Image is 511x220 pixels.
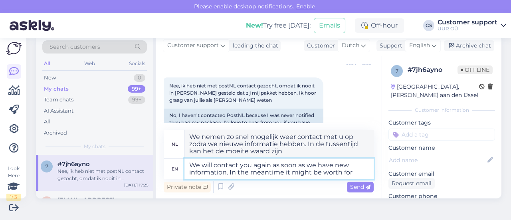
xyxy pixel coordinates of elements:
[294,3,317,10] span: Enable
[6,165,21,201] div: Look Here
[388,144,495,152] p: Customer name
[44,74,56,82] div: New
[169,83,317,103] span: Nee, ik heb niet met postNL contact gezocht, omdat ik nooit in [PERSON_NAME] gesteld dat zij mij ...
[6,42,22,55] img: Askly Logo
[57,168,149,182] div: Nee, ik heb niet met postNL contact gezocht, omdat ik nooit in [PERSON_NAME] gesteld dat zij mij ...
[57,161,90,168] span: #7jh6ayno
[396,68,398,74] span: 7
[230,42,278,50] div: leading the chat
[164,109,323,137] div: No, I haven't contacted PostNL because I was never notified they had my package. I'd love to hear...
[438,26,497,32] div: UUR OÜ
[458,65,493,74] span: Offline
[388,107,495,114] div: Customer information
[388,129,495,141] input: Add a tag
[246,21,311,30] div: Try free [DATE]:
[46,163,48,169] span: 7
[184,130,374,158] textarea: We nemen zo snel mogelijk weer contact met u op zodra we nieuwe informatie hebben. In de tussenti...
[128,96,145,104] div: 99+
[246,22,263,29] b: New!
[44,96,73,104] div: Team chats
[124,182,149,188] div: [DATE] 17:25
[438,19,506,32] a: Customer supportUUR OÜ
[184,159,374,179] textarea: We will contact you again as soon as we have new information. In the meantime it might be worth for
[408,65,458,75] div: # 7jh6ayno
[128,85,145,93] div: 99+
[350,183,370,190] span: Send
[50,43,100,51] span: Search customers
[44,107,73,115] div: AI Assistant
[388,178,435,189] div: Request email
[376,42,402,50] div: Support
[342,41,359,50] span: Dutch
[355,18,404,33] div: Off-hour
[409,41,430,50] span: English
[84,143,105,150] span: My chats
[44,118,51,126] div: All
[134,74,145,82] div: 0
[388,192,495,200] p: Customer phone
[44,85,69,93] div: My chats
[164,182,211,192] div: Private note
[391,83,479,99] div: [GEOGRAPHIC_DATA], [PERSON_NAME] aan den IJssel
[44,129,67,137] div: Archived
[167,41,219,50] span: Customer support
[6,194,21,201] div: 1 / 3
[57,196,115,204] span: shanehotwheels@gmail.con
[127,58,147,69] div: Socials
[438,19,497,26] div: Customer support
[423,20,434,31] div: CS
[83,58,97,69] div: Web
[172,162,178,176] div: en
[388,119,495,127] p: Customer tags
[172,137,178,151] div: nl
[42,58,51,69] div: All
[314,18,345,33] button: Emails
[444,40,494,51] div: Archive chat
[388,170,495,178] p: Customer email
[304,42,335,50] div: Customer
[389,156,486,165] input: Add name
